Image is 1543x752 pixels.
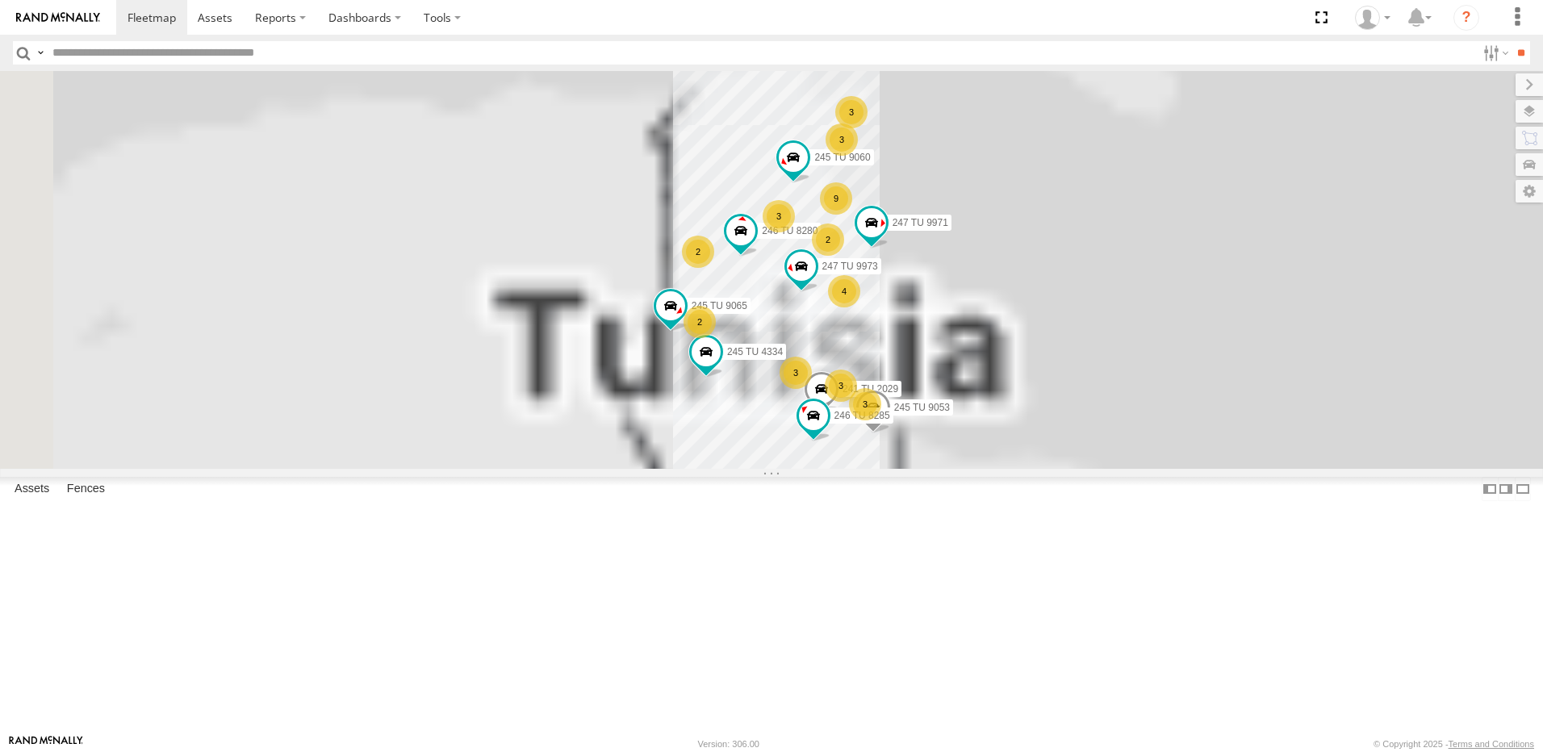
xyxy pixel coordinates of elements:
[843,383,898,395] span: 241 TU 2029
[826,123,858,156] div: 3
[1482,477,1498,500] label: Dock Summary Table to the Left
[820,182,852,215] div: 9
[1498,477,1514,500] label: Dock Summary Table to the Right
[849,388,881,420] div: 3
[59,478,113,500] label: Fences
[1349,6,1396,30] div: Nejah Benkhalifa
[814,152,870,163] span: 245 TU 9060
[835,96,868,128] div: 3
[1515,477,1531,500] label: Hide Summary Table
[812,224,844,256] div: 2
[763,200,795,232] div: 3
[698,739,759,749] div: Version: 306.00
[727,346,783,357] span: 245 TU 4334
[1449,739,1534,749] a: Terms and Conditions
[1453,5,1479,31] i: ?
[692,299,747,311] span: 245 TU 9065
[828,275,860,307] div: 4
[893,217,948,228] span: 247 TU 9971
[822,260,878,271] span: 247 TU 9973
[894,402,950,413] span: 245 TU 9053
[1477,41,1512,65] label: Search Filter Options
[1516,180,1543,203] label: Map Settings
[6,478,57,500] label: Assets
[682,236,714,268] div: 2
[780,357,812,389] div: 3
[825,370,857,402] div: 3
[762,225,817,236] span: 246 TU 8280
[1374,739,1534,749] div: © Copyright 2025 -
[9,736,83,752] a: Visit our Website
[34,41,47,65] label: Search Query
[834,410,890,421] span: 246 TU 8285
[684,306,716,338] div: 2
[16,12,100,23] img: rand-logo.svg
